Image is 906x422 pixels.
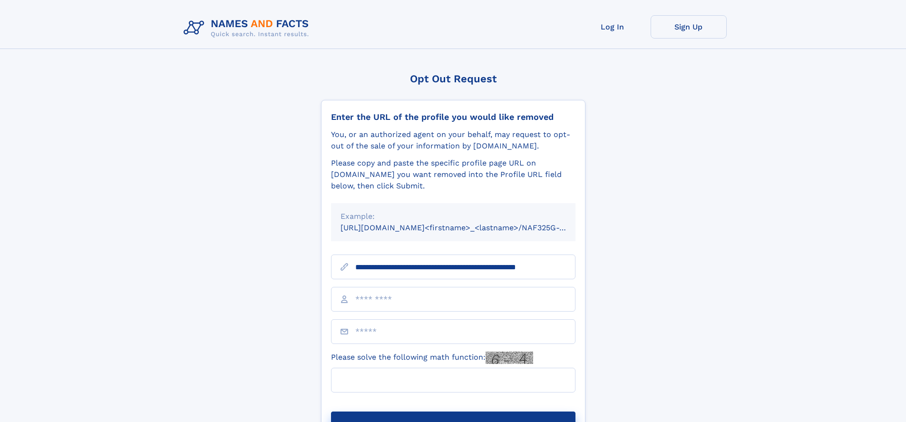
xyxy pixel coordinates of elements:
small: [URL][DOMAIN_NAME]<firstname>_<lastname>/NAF325G-xxxxxxxx [341,223,594,232]
div: Enter the URL of the profile you would like removed [331,112,575,122]
a: Sign Up [651,15,727,39]
label: Please solve the following math function: [331,352,533,364]
img: Logo Names and Facts [180,15,317,41]
div: Opt Out Request [321,73,585,85]
a: Log In [575,15,651,39]
div: Example: [341,211,566,222]
div: Please copy and paste the specific profile page URL on [DOMAIN_NAME] you want removed into the Pr... [331,157,575,192]
div: You, or an authorized agent on your behalf, may request to opt-out of the sale of your informatio... [331,129,575,152]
